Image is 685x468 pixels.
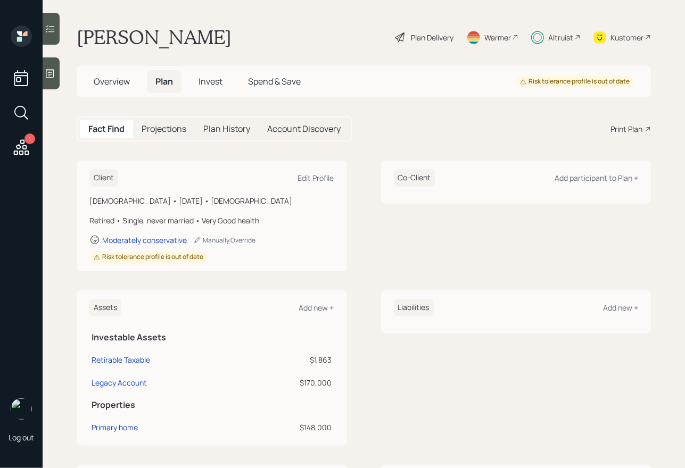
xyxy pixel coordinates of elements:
span: Invest [199,76,222,87]
div: 1 [24,133,35,144]
div: Moderately conservative [102,235,187,245]
div: Legacy Account [92,377,147,388]
span: Overview [94,76,130,87]
div: $170,000 [247,377,332,388]
div: Kustomer [610,32,643,43]
div: [DEMOGRAPHIC_DATA] • [DATE] • [DEMOGRAPHIC_DATA] [89,195,334,206]
h5: Properties [92,400,332,410]
div: $148,000 [247,422,332,433]
div: Warmer [484,32,511,43]
h6: Co-Client [394,169,435,187]
span: Plan [155,76,173,87]
div: Risk tolerance profile is out of date [94,253,203,262]
div: Plan Delivery [411,32,453,43]
div: Edit Profile [298,173,334,183]
h1: [PERSON_NAME] [77,26,232,49]
span: Spend & Save [248,76,301,87]
div: Risk tolerance profile is out of date [520,77,630,86]
h5: Projections [142,124,186,134]
div: Retirable Taxable [92,354,150,365]
h6: Client [89,169,118,187]
div: Retired • Single, never married • Very Good health [89,215,334,226]
div: Add participant to Plan + [555,173,638,183]
div: Primary home [92,422,138,433]
h5: Plan History [203,124,250,134]
img: hunter_neumayer.jpg [11,398,32,420]
div: Altruist [548,32,573,43]
h6: Liabilities [394,299,434,316]
div: Log out [9,432,34,442]
div: Print Plan [610,123,642,135]
div: Add new + [603,303,638,313]
h5: Investable Assets [92,332,332,342]
h6: Assets [89,299,121,316]
div: Manually Override [193,236,255,245]
h5: Fact Find [88,124,125,134]
div: Add new + [299,303,334,313]
div: $1,863 [247,354,332,365]
h5: Account Discovery [267,124,341,134]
